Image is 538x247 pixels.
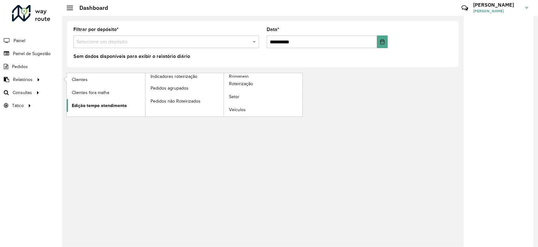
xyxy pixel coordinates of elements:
[13,50,51,57] span: Painel de Sugestão
[377,35,388,48] button: Choose Date
[13,89,32,96] span: Consultas
[73,26,119,33] label: Filtrar por depósito
[473,2,521,8] h3: [PERSON_NAME]
[67,86,145,99] a: Clientes fora malha
[67,73,145,86] a: Clientes
[145,73,303,117] a: Romaneio
[72,102,127,109] span: Edição tempo atendimento
[151,85,189,92] span: Pedidos agrupados
[229,106,246,113] span: Veículos
[151,73,197,80] span: Indicadores roteirização
[73,53,190,60] label: Sem dados disponíveis para exibir o relatório diário
[73,4,108,11] h2: Dashboard
[151,98,201,104] span: Pedidos não Roteirizados
[67,99,145,112] a: Edição tempo atendimento
[267,26,279,33] label: Data
[229,80,253,87] span: Roteirização
[473,8,521,14] span: [PERSON_NAME]
[67,73,224,117] a: Indicadores roteirização
[224,78,302,90] a: Roteirização
[72,76,88,83] span: Clientes
[229,93,239,100] span: Setor
[224,91,302,103] a: Setor
[224,104,302,116] a: Veículos
[72,89,109,96] span: Clientes fora malha
[13,76,33,83] span: Relatórios
[229,73,249,80] span: Romaneio
[145,82,224,94] a: Pedidos agrupados
[12,63,28,70] span: Pedidos
[458,1,472,15] a: Contato Rápido
[12,102,24,109] span: Tático
[14,37,25,44] span: Painel
[145,95,224,107] a: Pedidos não Roteirizados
